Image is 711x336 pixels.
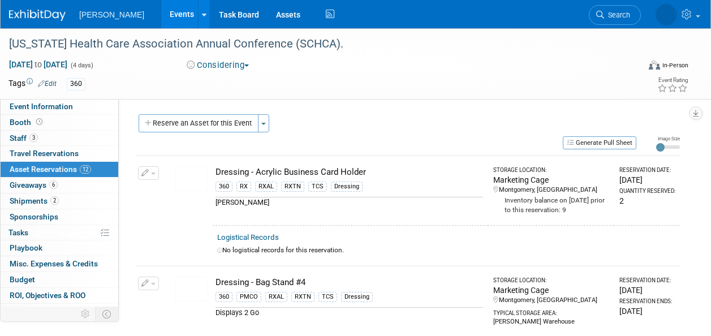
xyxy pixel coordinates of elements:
div: Reservation Ends: [619,298,675,305]
a: Staff3 [1,131,118,146]
span: Booth [10,118,45,127]
span: Budget [10,275,35,284]
a: Tasks [1,225,118,240]
img: Format-Inperson.png [649,61,660,70]
span: ROI, Objectives & ROO [10,291,85,300]
a: Edit [38,80,57,88]
span: Staff [10,133,38,143]
a: Budget [1,272,118,287]
div: Marketing Cage [493,174,609,186]
button: Generate Pull Sheet [563,136,636,149]
div: [PERSON_NAME] Warehouse [493,317,609,326]
div: Dressing [341,292,373,302]
a: Travel Reservations [1,146,118,161]
span: Tasks [8,228,28,237]
span: 12 [80,165,91,174]
img: ExhibitDay [9,10,66,21]
a: Search [589,5,641,25]
span: Asset Reservations [10,165,91,174]
div: [PERSON_NAME] [216,197,483,208]
div: No logistical records for this reservation. [217,245,675,255]
span: Shipments [10,196,59,205]
span: 3 [29,133,38,142]
span: 2 [50,196,59,205]
span: (4 days) [70,62,93,69]
div: [US_STATE] Health Care Association Annual Conference (SCHCA). [5,34,630,54]
div: Montgomery, [GEOGRAPHIC_DATA] [493,296,609,305]
span: 1 [58,307,66,315]
div: Dressing [331,182,363,192]
a: Giveaways6 [1,178,118,193]
span: Giveaways [10,180,58,189]
div: Dressing - Bag Stand #4 [216,277,483,288]
button: Considering [183,59,253,71]
div: Marketing Cage [493,285,609,296]
div: [DATE] [619,305,675,317]
div: TCS [318,292,337,302]
div: [DATE] [619,285,675,296]
div: Dressing - Acrylic Business Card Holder [216,166,483,178]
span: to [33,60,44,69]
a: Logistical Records [217,233,279,242]
div: RX [236,182,251,192]
td: Personalize Event Tab Strip [76,307,96,321]
div: Typical Storage Area: [493,305,609,317]
div: [DATE] [619,174,675,186]
a: Booth [1,115,118,130]
span: [DATE] [DATE] [8,59,68,70]
div: 360 [216,182,232,192]
div: Image Size [656,135,680,142]
span: Booth not reserved yet [34,118,45,126]
div: Event Format [589,59,688,76]
div: 360 [216,292,232,302]
div: 360 [67,78,85,90]
img: Amber Vincent [656,4,677,25]
div: 2 [619,195,675,206]
img: View Images [175,277,208,301]
div: TCS [308,182,327,192]
span: 6 [49,180,58,189]
a: Misc. Expenses & Credits [1,256,118,272]
span: Event Information [10,102,73,111]
div: RXTN [291,292,314,302]
span: Misc. Expenses & Credits [10,259,98,268]
span: Search [604,11,630,19]
div: Reservation Date: [619,277,675,285]
div: Reservation Date: [619,166,675,174]
a: Shipments2 [1,193,118,209]
div: Storage Location: [493,166,609,174]
div: RXAL [255,182,277,192]
a: ROI, Objectives & ROO [1,288,118,303]
div: RXTN [281,182,304,192]
td: Toggle Event Tabs [96,307,119,321]
div: Displays 2 Go [216,307,483,318]
span: [PERSON_NAME] [79,10,144,19]
div: In-Person [662,61,688,70]
a: Sponsorships [1,209,118,225]
button: Reserve an Asset for this Event [139,114,258,132]
td: Tags [8,77,57,91]
img: View Images [175,166,208,191]
span: Travel Reservations [10,149,79,158]
div: Event Rating [657,77,688,83]
span: Sponsorships [10,212,58,221]
div: RXAL [265,292,287,302]
a: Attachments1 [1,304,118,319]
div: Montgomery, [GEOGRAPHIC_DATA] [493,186,609,195]
a: Playbook [1,240,118,256]
div: Inventory balance on [DATE] prior to this reservation: 9 [493,195,609,215]
span: Playbook [10,243,42,252]
a: Asset Reservations12 [1,162,118,177]
div: Storage Location: [493,277,609,285]
span: Attachments [10,307,66,316]
a: Event Information [1,99,118,114]
div: PMCO [236,292,261,302]
div: Quantity Reserved: [619,187,675,195]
